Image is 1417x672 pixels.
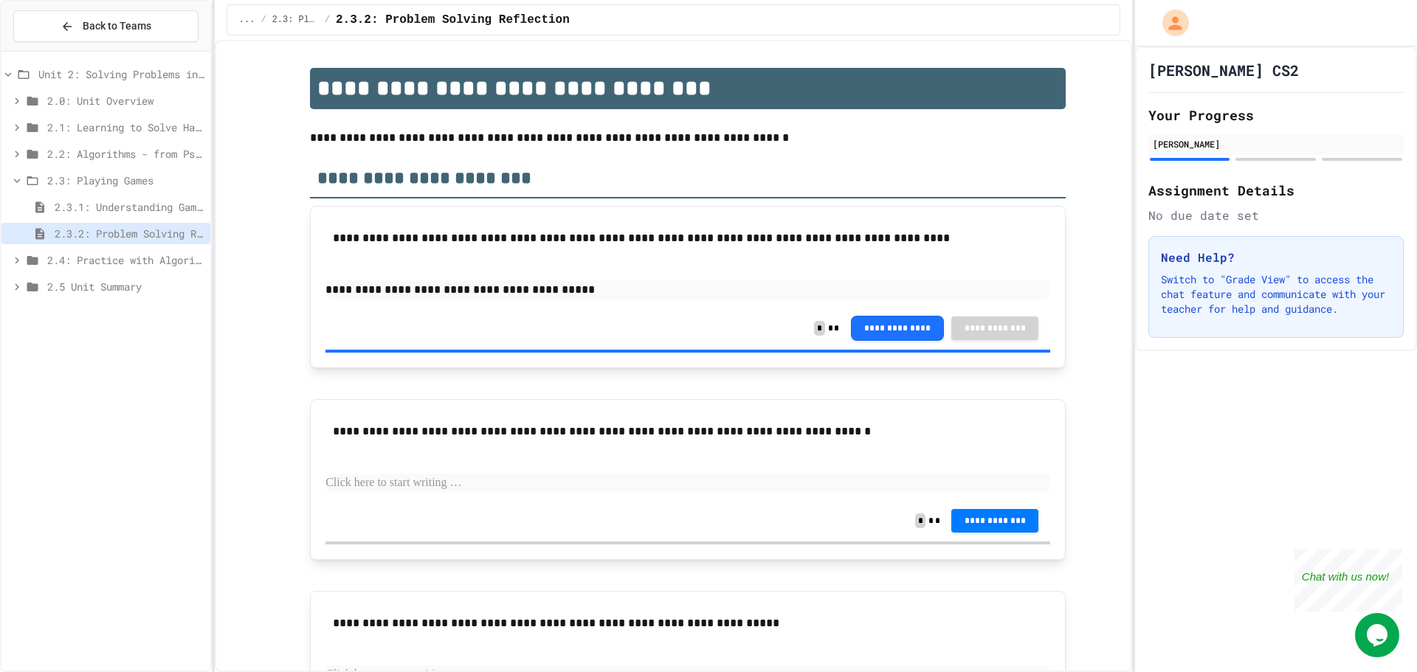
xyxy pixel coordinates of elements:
div: My Account [1147,6,1193,40]
span: 2.3: Playing Games [47,173,204,188]
span: ... [239,14,255,26]
h3: Need Help? [1161,249,1391,266]
span: / [325,14,330,26]
span: / [261,14,266,26]
h2: Assignment Details [1148,180,1404,201]
span: Back to Teams [83,18,151,34]
span: 2.0: Unit Overview [47,93,204,108]
span: 2.4: Practice with Algorithms [47,252,204,268]
p: Switch to "Grade View" to access the chat feature and communicate with your teacher for help and ... [1161,272,1391,316]
span: 2.2: Algorithms - from Pseudocode to Flowcharts [47,146,204,162]
div: [PERSON_NAME] [1153,137,1399,150]
span: 2.3.1: Understanding Games with Flowcharts [55,199,204,215]
h2: Your Progress [1148,105,1404,125]
iframe: chat widget [1355,613,1402,657]
span: Unit 2: Solving Problems in Computer Science [38,66,204,82]
span: 2.1: Learning to Solve Hard Problems [47,119,204,135]
div: No due date set [1148,207,1404,224]
span: 2.3: Playing Games [272,14,319,26]
h1: [PERSON_NAME] CS2 [1148,60,1299,80]
iframe: chat widget [1294,549,1402,612]
span: 2.5 Unit Summary [47,279,204,294]
span: 2.3.2: Problem Solving Reflection [336,11,570,29]
span: 2.3.2: Problem Solving Reflection [55,226,204,241]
